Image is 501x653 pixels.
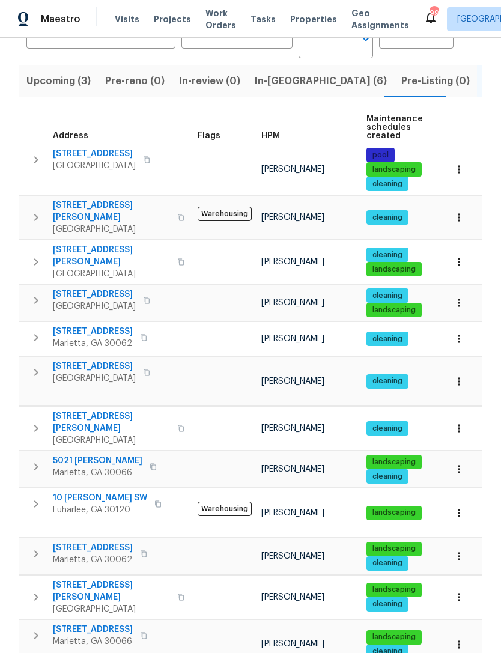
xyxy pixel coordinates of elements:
span: Maintenance schedules created [366,115,423,140]
span: Visits [115,13,139,25]
span: Marietta, GA 30062 [53,554,133,566]
span: [STREET_ADDRESS] [53,288,136,300]
span: Projects [154,13,191,25]
span: cleaning [368,213,407,223]
span: Address [53,132,88,140]
span: HPM [261,132,280,140]
span: [GEOGRAPHIC_DATA] [53,434,170,446]
span: Marietta, GA 30066 [53,636,133,648]
span: [STREET_ADDRESS] [53,148,136,160]
span: landscaping [368,544,421,554]
span: [PERSON_NAME] [261,640,324,648]
span: [PERSON_NAME] [261,335,324,343]
span: 5021 [PERSON_NAME] [53,455,142,467]
span: 10 [PERSON_NAME] SW [53,492,147,504]
span: [STREET_ADDRESS][PERSON_NAME] [53,244,170,268]
span: [PERSON_NAME] [261,465,324,473]
span: landscaping [368,457,421,467]
span: [STREET_ADDRESS][PERSON_NAME] [53,579,170,603]
span: Marietta, GA 30066 [53,467,142,479]
span: Properties [290,13,337,25]
span: [PERSON_NAME] [261,424,324,433]
div: 99 [430,7,438,19]
span: Flags [198,132,220,140]
span: Warehousing [198,502,252,516]
span: [PERSON_NAME] [261,552,324,560]
span: landscaping [368,305,421,315]
span: [STREET_ADDRESS][PERSON_NAME] [53,410,170,434]
span: cleaning [368,376,407,386]
span: [PERSON_NAME] [261,299,324,307]
span: Tasks [251,15,276,23]
span: [STREET_ADDRESS][PERSON_NAME] [53,199,170,223]
span: landscaping [368,585,421,595]
span: cleaning [368,472,407,482]
span: cleaning [368,334,407,344]
span: Pre-Listing (0) [401,73,470,90]
span: cleaning [368,424,407,434]
span: [STREET_ADDRESS] [53,542,133,554]
span: cleaning [368,250,407,260]
span: landscaping [368,632,421,642]
span: Maestro [41,13,80,25]
span: cleaning [368,558,407,568]
span: landscaping [368,264,421,275]
span: landscaping [368,165,421,175]
span: Upcoming (3) [26,73,91,90]
span: Work Orders [205,7,236,31]
span: [GEOGRAPHIC_DATA] [53,603,170,615]
span: In-[GEOGRAPHIC_DATA] (6) [255,73,387,90]
span: Pre-reno (0) [105,73,165,90]
span: [PERSON_NAME] [261,213,324,222]
span: [GEOGRAPHIC_DATA] [53,300,136,312]
span: In-review (0) [179,73,240,90]
button: Open [357,31,374,47]
span: cleaning [368,599,407,609]
span: [PERSON_NAME] [261,593,324,601]
span: [PERSON_NAME] [261,258,324,266]
span: [GEOGRAPHIC_DATA] [53,160,136,172]
span: landscaping [368,508,421,518]
span: [STREET_ADDRESS] [53,624,133,636]
span: cleaning [368,291,407,301]
span: [PERSON_NAME] [261,377,324,386]
span: [GEOGRAPHIC_DATA] [53,268,170,280]
span: Warehousing [198,207,252,221]
span: Euharlee, GA 30120 [53,504,147,516]
span: pool [368,150,393,160]
span: [STREET_ADDRESS] [53,326,133,338]
span: cleaning [368,179,407,189]
span: [STREET_ADDRESS] [53,360,136,372]
span: [PERSON_NAME] [261,165,324,174]
span: [GEOGRAPHIC_DATA] [53,372,136,384]
span: Marietta, GA 30062 [53,338,133,350]
span: [PERSON_NAME] [261,509,324,517]
span: Geo Assignments [351,7,409,31]
span: [GEOGRAPHIC_DATA] [53,223,170,235]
